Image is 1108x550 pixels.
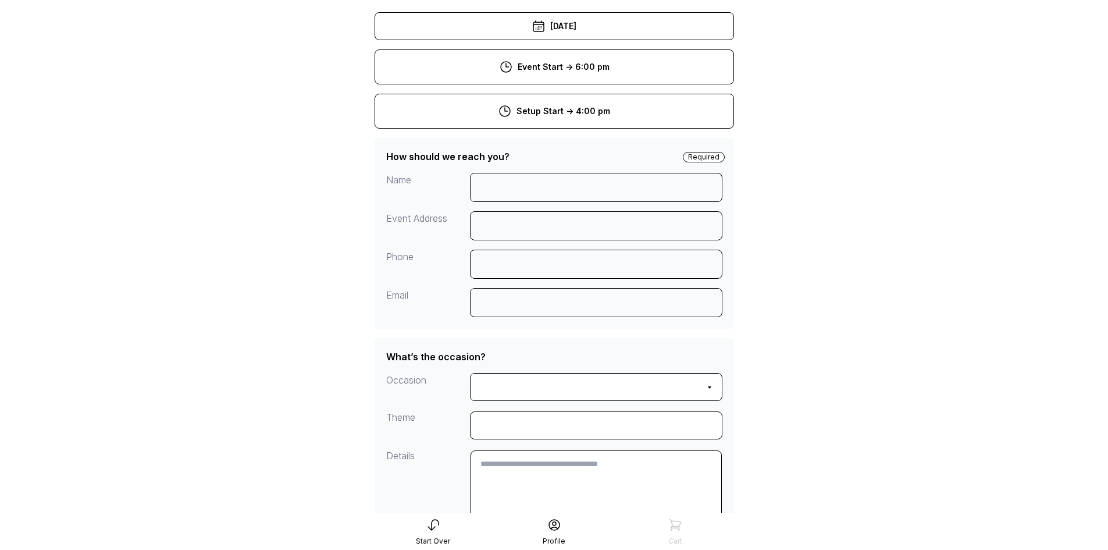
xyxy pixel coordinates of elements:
[386,449,471,544] div: Details
[386,410,471,439] div: Theme
[386,211,471,240] div: Event Address
[386,250,471,279] div: Phone
[386,350,486,364] div: What’s the occasion?
[543,537,565,546] div: Profile
[386,288,471,317] div: Email
[375,12,734,40] div: [DATE]
[668,537,682,546] div: Cart
[416,537,450,546] div: Start Over
[683,152,725,162] div: Required
[386,373,471,401] div: Occasion
[386,150,510,164] div: How should we reach you?
[386,173,471,202] div: Name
